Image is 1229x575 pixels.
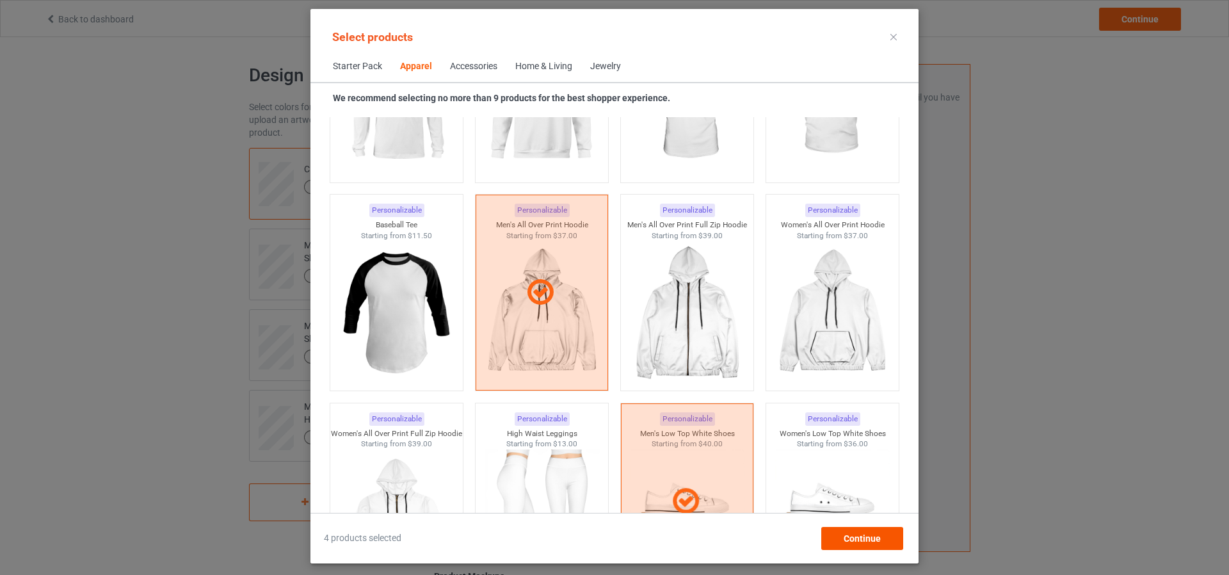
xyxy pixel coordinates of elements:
[590,60,621,73] div: Jewelry
[476,439,609,449] div: Starting from
[515,60,572,73] div: Home & Living
[369,412,424,426] div: Personalizable
[844,439,868,448] span: $36.00
[844,231,868,240] span: $37.00
[775,241,890,384] img: regular.jpg
[333,93,670,103] strong: We recommend selecting no more than 9 products for the best shopper experience.
[766,220,899,231] div: Women's All Over Print Hoodie
[408,231,432,240] span: $11.50
[515,412,570,426] div: Personalizable
[766,231,899,241] div: Starting from
[450,60,497,73] div: Accessories
[408,439,432,448] span: $39.00
[553,439,577,448] span: $13.00
[805,412,860,426] div: Personalizable
[660,204,715,217] div: Personalizable
[821,527,903,550] div: Continue
[330,220,463,231] div: Baseball Tee
[766,439,899,449] div: Starting from
[332,30,413,44] span: Select products
[400,60,432,73] div: Apparel
[698,231,723,240] span: $39.00
[630,241,744,384] img: regular.jpg
[324,532,401,545] span: 4 products selected
[476,428,609,439] div: High Waist Leggings
[805,204,860,217] div: Personalizable
[330,428,463,439] div: Women's All Over Print Full Zip Hoodie
[766,428,899,439] div: Women's Low Top White Shoes
[330,231,463,241] div: Starting from
[324,51,391,82] span: Starter Pack
[339,241,454,384] img: regular.jpg
[369,204,424,217] div: Personalizable
[330,439,463,449] div: Starting from
[621,220,754,231] div: Men's All Over Print Full Zip Hoodie
[621,231,754,241] div: Starting from
[844,533,881,544] span: Continue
